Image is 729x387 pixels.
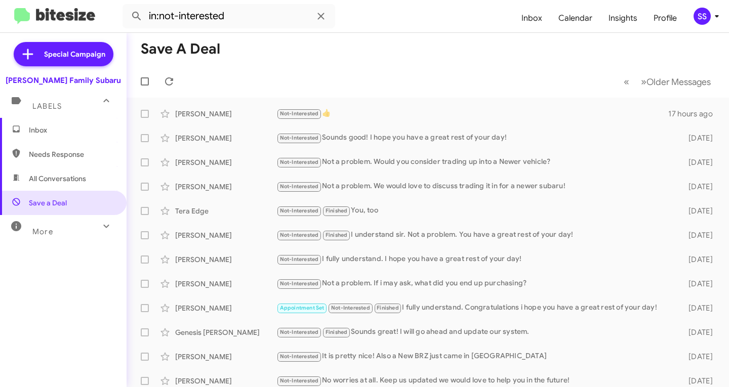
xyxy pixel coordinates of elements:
span: Finished [326,329,348,335]
div: You, too [276,205,677,217]
div: [PERSON_NAME] [175,279,276,289]
div: Not a problem. If i may ask, what did you end up purchasing? [276,278,677,289]
span: Inbox [29,125,115,135]
a: Profile [645,4,685,33]
div: Tera Edge [175,206,276,216]
div: I understand sir. Not a problem. You have a great rest of your day! [276,229,677,241]
a: Calendar [550,4,600,33]
span: Not-Interested [280,256,319,263]
div: [PERSON_NAME] [175,182,276,192]
div: [PERSON_NAME] [175,376,276,386]
div: 17 hours ago [668,109,721,119]
h1: Save a Deal [141,41,220,57]
a: Insights [600,4,645,33]
div: [DATE] [677,254,721,265]
button: Next [635,71,717,92]
span: More [32,227,53,236]
span: Special Campaign [44,49,105,59]
nav: Page navigation example [618,71,717,92]
div: [PERSON_NAME] [175,157,276,167]
div: [DATE] [677,376,721,386]
div: [PERSON_NAME] [175,303,276,313]
a: Special Campaign [14,42,113,66]
div: [DATE] [677,182,721,192]
div: It is pretty nice! Also a New BRZ just came in [GEOGRAPHIC_DATA] [276,351,677,362]
div: [DATE] [677,157,721,167]
span: Older Messages [646,76,711,88]
span: Not-Interested [280,353,319,360]
div: [PERSON_NAME] [175,254,276,265]
div: Sounds good! I hope you have a great rest of your day! [276,132,677,144]
div: Not a problem. We would love to discuss trading it in for a newer subaru! [276,181,677,192]
span: Not-Interested [280,329,319,335]
div: [DATE] [677,279,721,289]
button: Previous [618,71,635,92]
span: Finished [326,232,348,238]
span: Finished [326,207,348,214]
div: [DATE] [677,303,721,313]
div: No worries at all. Keep us updated we would love to help you in the future! [276,375,677,386]
div: Not a problem. Would you consider trading up into a Newer vehicle? [276,156,677,168]
span: Save a Deal [29,198,67,208]
div: Genesis [PERSON_NAME] [175,327,276,337]
span: Not-Interested [280,183,319,190]
div: [DATE] [677,230,721,240]
span: Finished [377,305,399,311]
input: Search [123,4,335,28]
a: Inbox [513,4,550,33]
div: Sounds great! I will go ahead and update our system. [276,326,677,338]
div: SS [694,8,711,25]
span: « [624,75,629,88]
span: Appointment Set [280,305,325,311]
div: [PERSON_NAME] Family Subaru [6,75,121,85]
span: Not-Interested [331,305,370,311]
span: All Conversations [29,174,86,184]
div: [DATE] [677,133,721,143]
span: Not-Interested [280,159,319,165]
span: Not-Interested [280,135,319,141]
span: Not-Interested [280,207,319,214]
div: [DATE] [677,352,721,362]
span: Not-Interested [280,232,319,238]
div: [DATE] [677,327,721,337]
div: [PERSON_NAME] [175,133,276,143]
div: I fully understand. I hope you have a great rest of your day! [276,253,677,265]
span: Labels [32,102,62,111]
div: 👍 [276,108,668,119]
div: I fully understand. Congratulations i hope you have a great rest of your day! [276,302,677,314]
button: SS [685,8,718,25]
div: [PERSON_NAME] [175,352,276,362]
span: Needs Response [29,149,115,159]
span: Not-Interested [280,377,319,384]
div: [PERSON_NAME] [175,230,276,240]
div: [PERSON_NAME] [175,109,276,119]
span: Not-Interested [280,110,319,117]
span: Not-Interested [280,280,319,287]
span: » [641,75,646,88]
div: [DATE] [677,206,721,216]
